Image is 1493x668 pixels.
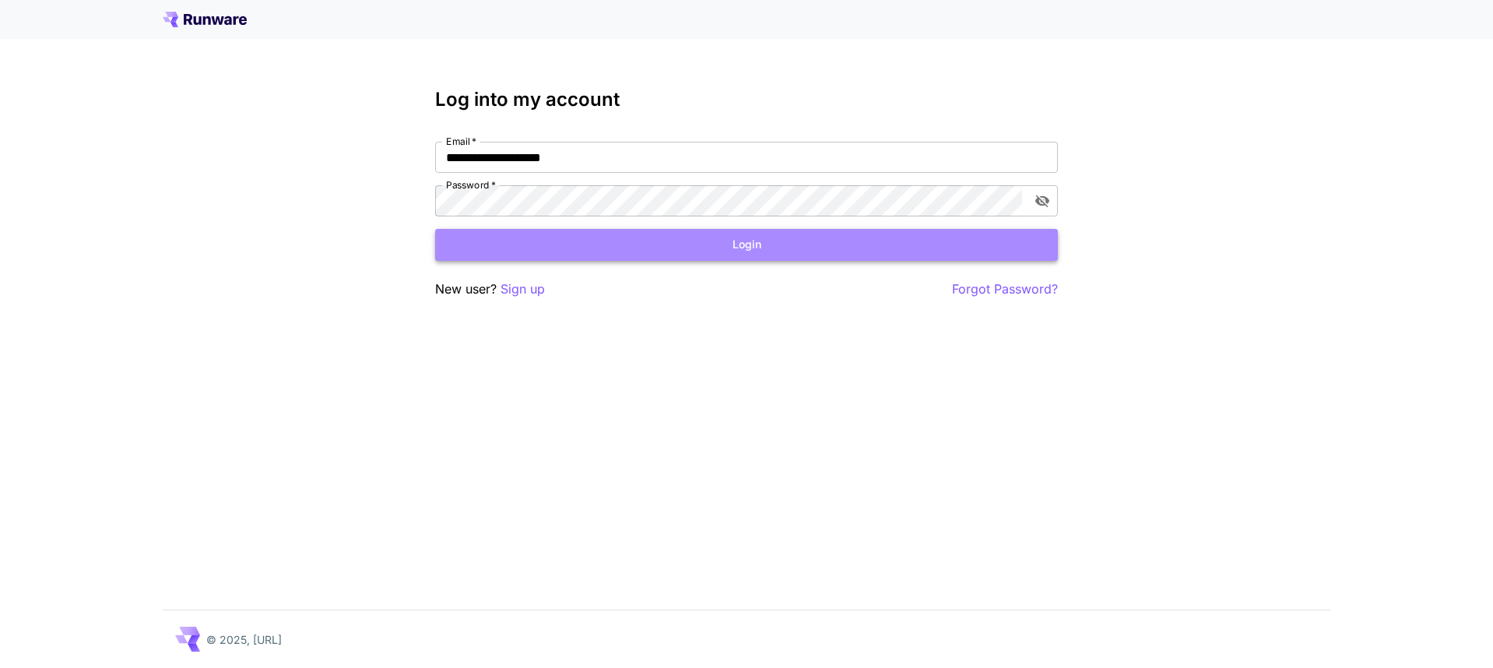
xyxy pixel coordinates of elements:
[206,631,282,648] p: © 2025, [URL]
[952,280,1058,299] button: Forgot Password?
[1028,187,1056,215] button: toggle password visibility
[435,280,545,299] p: New user?
[446,135,476,148] label: Email
[435,89,1058,111] h3: Log into my account
[435,229,1058,261] button: Login
[446,178,496,192] label: Password
[501,280,545,299] button: Sign up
